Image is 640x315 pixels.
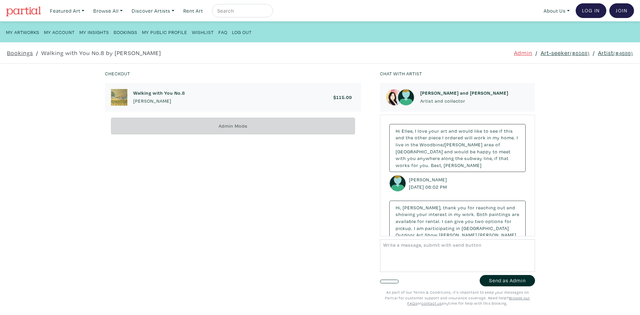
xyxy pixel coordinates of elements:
[499,148,511,155] span: meet
[517,134,518,141] span: I
[385,290,530,306] small: As part of our Terms & Conditions, it's important to keep your messages on Partial for customer s...
[396,204,401,211] span: Hi,
[218,29,227,35] small: FAQ
[396,134,404,141] span: and
[133,90,185,96] h6: Walking with You No.8
[449,128,457,134] span: and
[406,134,413,141] span: the
[576,3,606,18] a: Log In
[501,134,515,141] span: home.
[402,128,414,134] span: Ellee,
[114,27,137,36] a: Bookings
[396,225,413,231] span: pickup.
[480,275,535,287] button: Send as Admin
[535,48,538,57] span: /
[494,155,498,161] span: if
[495,141,500,148] span: of
[490,128,498,134] span: see
[420,162,430,168] span: you.
[79,27,109,36] a: My Insights
[90,4,126,18] a: Browse All
[541,48,590,57] a: Art-seeker(#6568)
[396,211,415,217] span: showing
[477,211,488,217] span: Both
[416,232,423,238] span: Art
[465,218,474,224] span: you
[448,211,453,217] span: in
[497,204,505,211] span: out
[442,134,444,141] span: I
[218,27,227,36] a: FAQ
[444,162,482,168] span: [PERSON_NAME]
[439,232,477,238] span: [PERSON_NAME]
[398,89,414,106] img: avatar.png
[454,148,469,155] span: would
[468,204,475,211] span: for
[396,148,443,155] span: [GEOGRAPHIC_DATA]
[396,128,400,134] span: Hi
[462,225,509,231] span: [GEOGRAPHIC_DATA]
[459,128,473,134] span: would
[411,162,418,168] span: for
[431,162,442,168] span: Best,
[6,27,39,36] a: My Artworks
[415,128,416,134] span: I
[425,232,438,238] span: Show
[484,155,493,161] span: line,
[462,211,475,217] span: work.
[475,218,484,224] span: two
[44,29,75,35] small: My Account
[493,134,500,141] span: my
[441,128,447,134] span: art
[443,204,456,211] span: thank
[114,29,137,35] small: Bookings
[421,301,442,306] a: contact us
[609,3,634,18] a: Join
[414,225,415,231] span: I
[593,48,595,57] span: /
[425,225,455,231] span: participating
[407,295,530,306] a: Browse our FAQs
[445,218,453,224] span: can
[133,97,185,105] p: [PERSON_NAME]
[417,225,424,231] span: am
[420,90,508,96] h6: [PERSON_NAME] and [PERSON_NAME]
[417,211,427,217] span: your
[111,118,355,135] div: Admin Mode
[598,48,633,57] a: Artist(#4686)
[111,89,127,106] img: phpThumb.php
[333,94,352,100] h6: $
[142,29,187,35] small: My Public Profile
[464,155,482,161] span: subway
[507,204,515,211] span: and
[232,27,252,36] a: Log Out
[456,225,460,231] span: in
[499,155,509,161] span: that
[417,218,424,224] span: for
[487,134,491,141] span: in
[396,218,416,224] span: available
[444,148,453,155] span: and
[396,155,406,161] span: with
[6,29,39,35] small: My Artworks
[541,4,573,18] a: About Us
[79,29,109,35] small: My Insights
[458,204,466,211] span: you
[512,211,519,217] span: are
[429,128,439,134] span: your
[41,48,161,57] a: Walking with You No.8 by [PERSON_NAME]
[454,211,461,217] span: my
[429,134,441,141] span: piece
[441,155,454,161] span: along
[474,128,482,134] span: like
[474,134,486,141] span: work
[418,128,427,134] span: love
[489,211,511,217] span: paintings
[420,97,508,105] p: Artist and collector
[396,232,415,238] span: Outdoor
[411,141,418,148] span: the
[476,204,496,211] span: reaching
[429,211,447,217] span: interest
[133,90,185,104] a: Walking with You No.8 [PERSON_NAME]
